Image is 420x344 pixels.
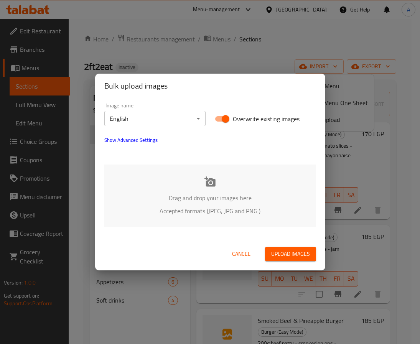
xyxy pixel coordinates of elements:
h2: Bulk upload images [104,80,316,92]
span: Upload images [271,249,310,259]
button: Upload images [265,247,316,261]
div: English [104,111,206,126]
span: Show Advanced Settings [104,135,158,145]
span: Cancel [232,249,250,259]
button: show more [100,131,162,149]
p: Accepted formats (JPEG, JPG and PNG ) [116,206,305,216]
button: Cancel [229,247,254,261]
p: Drag and drop your images here [116,193,305,202]
span: Overwrite existing images [233,114,300,123]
